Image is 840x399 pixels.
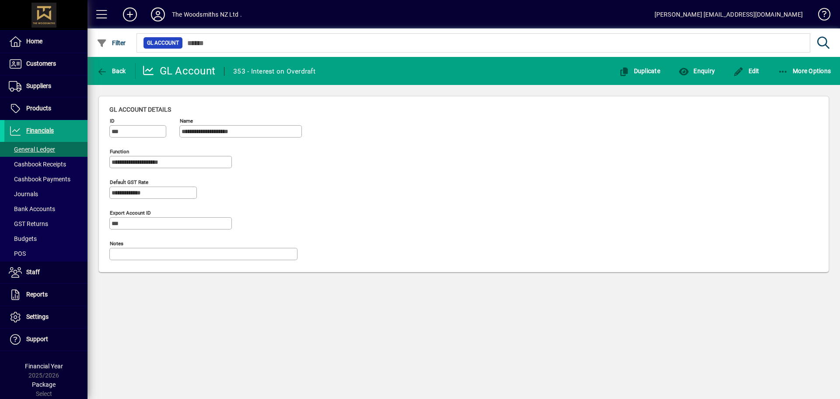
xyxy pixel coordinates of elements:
app-page-header-button: Back [87,63,136,79]
button: Enquiry [676,63,717,79]
button: Edit [731,63,762,79]
span: Package [32,381,56,388]
a: GST Returns [4,216,87,231]
div: [PERSON_NAME] [EMAIL_ADDRESS][DOMAIN_NAME] [654,7,803,21]
span: Settings [26,313,49,320]
span: GST Returns [9,220,48,227]
mat-label: Default GST rate [110,179,148,185]
span: Staff [26,268,40,275]
mat-label: Export account ID [110,210,151,216]
div: 353 - Interest on Overdraft [233,64,315,78]
span: POS [9,250,26,257]
mat-label: Notes [110,240,123,247]
span: Enquiry [679,67,715,74]
span: Edit [733,67,759,74]
a: Cashbook Receipts [4,157,87,172]
span: Customers [26,60,56,67]
span: Back [97,67,126,74]
a: Customers [4,53,87,75]
a: Support [4,328,87,350]
button: Profile [144,7,172,22]
a: Staff [4,261,87,283]
a: Journals [4,187,87,201]
a: Budgets [4,231,87,246]
span: Home [26,38,42,45]
a: Reports [4,284,87,306]
a: Knowledge Base [812,2,829,30]
span: Financials [26,127,54,134]
button: Filter [94,35,128,51]
span: Reports [26,291,48,298]
a: Products [4,98,87,120]
span: Filter [97,39,126,46]
span: Cashbook Payments [9,176,70,183]
div: The Woodsmiths NZ Ltd . [172,7,242,21]
span: More Options [778,67,831,74]
div: GL Account [142,64,216,78]
span: Products [26,105,51,112]
span: Journals [9,191,38,198]
a: POS [4,246,87,261]
button: Duplicate [616,63,662,79]
span: Budgets [9,235,37,242]
mat-label: ID [110,118,115,124]
span: Bank Accounts [9,205,55,212]
a: Settings [4,306,87,328]
span: Financial Year [25,363,63,370]
mat-label: Name [180,118,193,124]
button: Add [116,7,144,22]
span: GL Account [147,39,179,47]
span: Cashbook Receipts [9,161,66,168]
button: More Options [776,63,833,79]
mat-label: Function [110,148,129,155]
a: Suppliers [4,75,87,97]
a: Bank Accounts [4,201,87,216]
span: Duplicate [619,67,660,74]
span: General Ledger [9,146,55,153]
a: Cashbook Payments [4,172,87,187]
a: General Ledger [4,142,87,157]
span: GL account details [109,106,171,113]
button: Back [94,63,128,79]
span: Suppliers [26,82,51,89]
a: Home [4,31,87,53]
span: Support [26,335,48,343]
